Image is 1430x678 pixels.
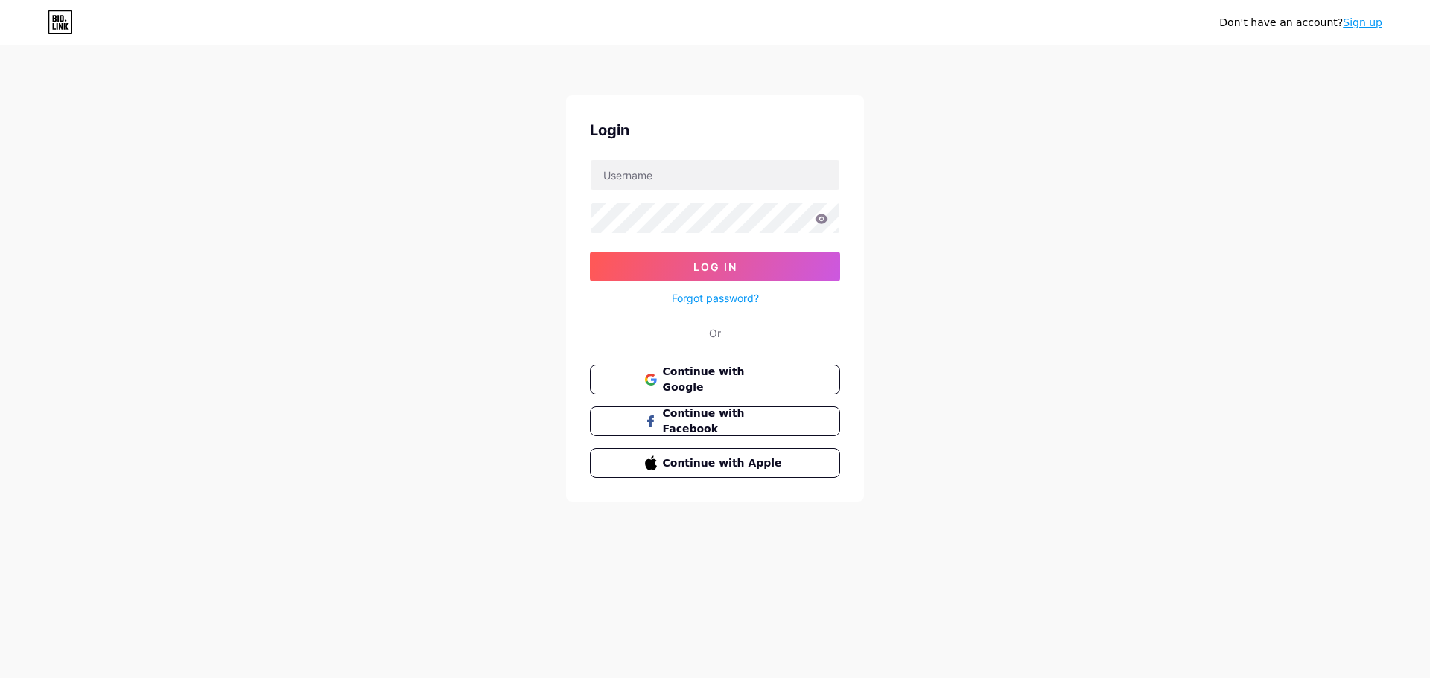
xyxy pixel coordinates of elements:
[590,252,840,281] button: Log In
[1343,16,1382,28] a: Sign up
[590,406,840,436] button: Continue with Facebook
[1219,15,1382,31] div: Don't have an account?
[693,260,737,273] span: Log In
[590,448,840,478] button: Continue with Apple
[590,365,840,394] button: Continue with Google
[590,119,840,141] div: Login
[591,160,839,190] input: Username
[663,455,786,471] span: Continue with Apple
[663,364,786,395] span: Continue with Google
[663,406,786,437] span: Continue with Facebook
[709,325,721,341] div: Or
[672,290,759,306] a: Forgot password?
